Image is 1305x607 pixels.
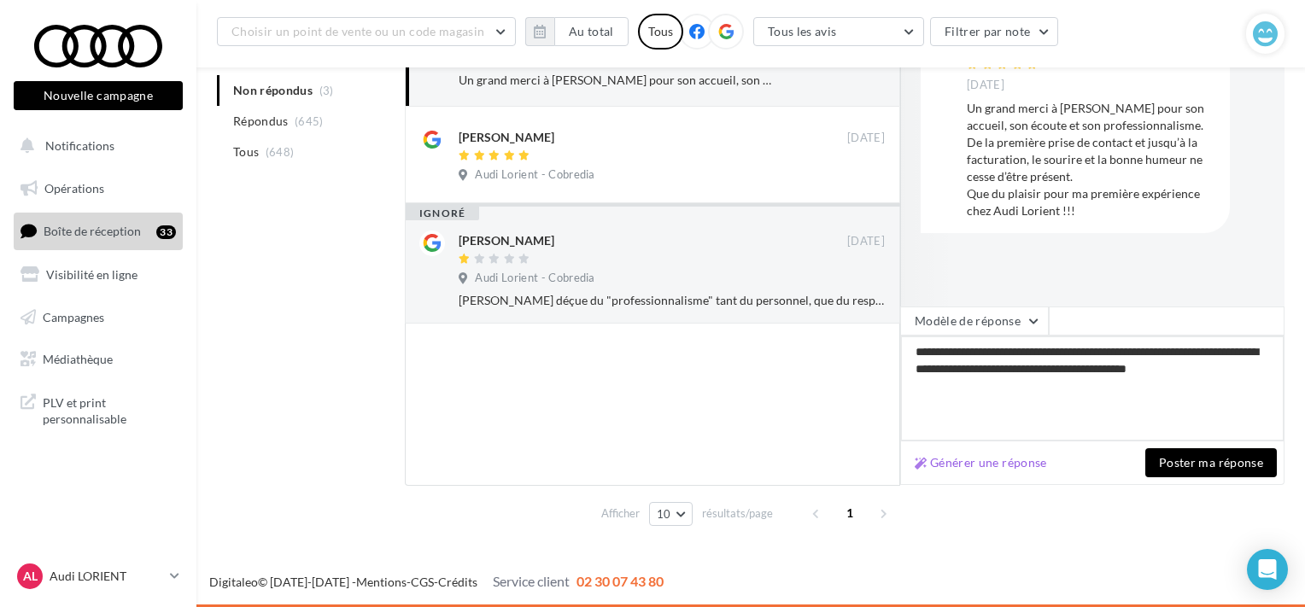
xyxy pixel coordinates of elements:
[43,309,104,324] span: Campagnes
[209,575,664,589] span: © [DATE]-[DATE] - - -
[525,17,629,46] button: Au total
[908,452,1054,473] button: Générer une réponse
[459,232,554,249] div: [PERSON_NAME]
[43,391,176,428] span: PLV et print personnalisable
[638,14,683,50] div: Tous
[45,138,114,153] span: Notifications
[10,213,186,249] a: Boîte de réception33
[657,507,671,521] span: 10
[459,129,554,146] div: [PERSON_NAME]
[847,131,885,146] span: [DATE]
[46,267,138,282] span: Visibilité en ligne
[1145,448,1277,477] button: Poster ma réponse
[753,17,924,46] button: Tous les avis
[10,257,186,293] a: Visibilité en ligne
[411,575,434,589] a: CGS
[14,560,183,592] a: AL Audi LORIENT
[1247,549,1288,590] div: Open Intercom Messenger
[930,17,1059,46] button: Filtrer par note
[44,224,141,238] span: Boîte de réception
[356,575,407,589] a: Mentions
[23,568,38,585] span: AL
[702,505,773,522] span: résultats/page
[459,292,885,309] div: [PERSON_NAME] déçue du "professionnalisme" tant du personnel, que du responsable pour une marque ...
[967,78,1004,93] span: [DATE]
[493,573,570,589] span: Service client
[295,114,324,128] span: (645)
[576,573,664,589] span: 02 30 07 43 80
[156,225,176,239] div: 33
[209,575,258,589] a: Digitaleo
[10,171,186,207] a: Opérations
[438,575,477,589] a: Crédits
[475,167,594,183] span: Audi Lorient - Cobredia
[266,145,295,159] span: (648)
[50,568,163,585] p: Audi LORIENT
[10,300,186,336] a: Campagnes
[601,505,640,522] span: Afficher
[217,17,516,46] button: Choisir un point de vente ou un code magasin
[10,341,186,377] a: Médiathèque
[10,128,179,164] button: Notifications
[475,271,594,286] span: Audi Lorient - Cobredia
[649,502,693,526] button: 10
[459,72,774,89] div: Un grand merci à [PERSON_NAME] pour son accueil, son écoute et son professionnalisme. De la premi...
[10,384,186,435] a: PLV et print personnalisable
[554,17,629,46] button: Au total
[406,207,479,220] div: ignoré
[43,352,113,366] span: Médiathèque
[233,113,289,130] span: Répondus
[847,234,885,249] span: [DATE]
[967,100,1216,219] div: Un grand merci à [PERSON_NAME] pour son accueil, son écoute et son professionnalisme. De la premi...
[900,306,1049,336] button: Modèle de réponse
[231,24,484,38] span: Choisir un point de vente ou un code magasin
[768,24,837,38] span: Tous les avis
[44,181,104,196] span: Opérations
[233,143,259,161] span: Tous
[14,81,183,110] button: Nouvelle campagne
[836,499,863,527] span: 1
